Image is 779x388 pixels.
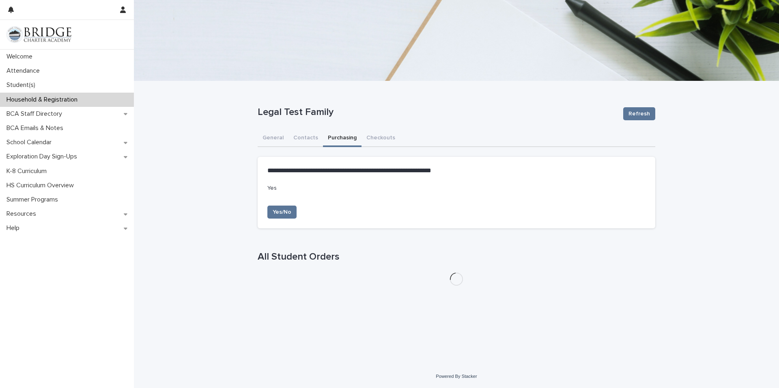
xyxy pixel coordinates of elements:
p: K-8 Curriculum [3,167,53,175]
button: Refresh [623,107,655,120]
span: Refresh [628,110,650,118]
h1: All Student Orders [258,251,655,263]
p: Yes [267,184,646,193]
p: Exploration Day Sign-Ups [3,153,84,160]
p: Summer Programs [3,196,65,204]
p: Resources [3,210,43,218]
span: Yes/No [273,208,291,216]
button: Checkouts [362,130,400,147]
p: Help [3,224,26,232]
p: Household & Registration [3,96,84,104]
button: Purchasing [323,130,362,147]
button: Yes/No [267,206,297,219]
p: Student(s) [3,81,42,89]
a: Powered By Stacker [436,374,477,379]
p: Legal Test Family [258,106,617,118]
p: HS Curriculum Overview [3,182,80,189]
p: Attendance [3,67,46,75]
p: Welcome [3,53,39,61]
button: Contacts [288,130,323,147]
button: General [258,130,288,147]
p: School Calendar [3,139,58,146]
img: V1C1m3IdTEidaUdm9Hs0 [6,26,71,43]
p: BCA Staff Directory [3,110,69,118]
p: BCA Emails & Notes [3,124,70,132]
